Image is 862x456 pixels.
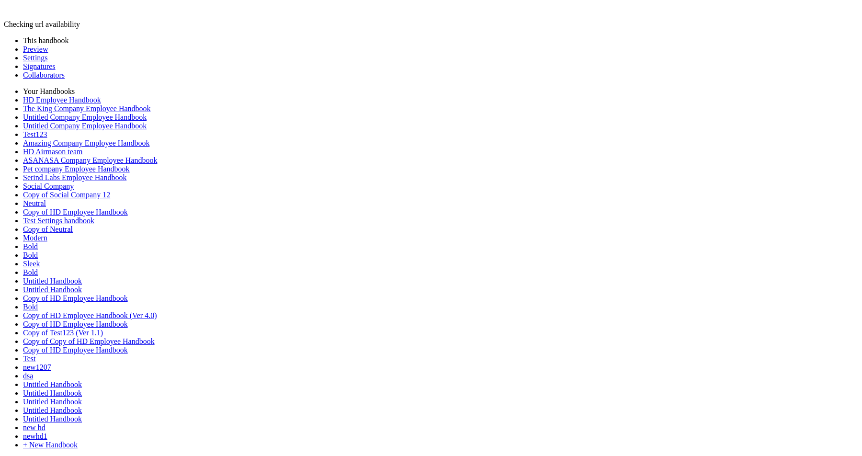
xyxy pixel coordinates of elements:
[23,260,40,268] a: Sleek
[23,329,103,337] a: Copy of Test123 (Ver 1.1)
[23,165,130,173] a: Pet company Employee Handbook
[23,415,82,423] a: Untitled Handbook
[23,398,82,406] a: Untitled Handbook
[23,130,47,138] a: Test123
[23,173,126,182] a: Serind Labs Employee Handbook
[23,268,38,276] a: Bold
[23,122,147,130] a: Untitled Company Employee Handbook
[23,62,56,70] a: Signatures
[23,242,38,251] a: Bold
[23,380,82,388] a: Untitled Handbook
[23,199,46,207] a: Neutral
[23,389,82,397] a: Untitled Handbook
[23,87,858,96] li: Your Handbooks
[23,234,47,242] a: Modern
[23,156,157,164] a: ASANASA Company Employee Handbook
[23,182,74,190] a: Social Company
[23,71,65,79] a: Collaborators
[23,139,149,147] a: Amazing Company Employee Handbook
[23,208,128,216] a: Copy of HD Employee Handbook
[23,277,82,285] a: Untitled Handbook
[23,191,110,199] a: Copy of Social Company 12
[23,96,101,104] a: HD Employee Handbook
[23,303,38,311] a: Bold
[23,285,82,294] a: Untitled Handbook
[23,36,858,45] li: This handbook
[23,363,51,371] a: new1207
[23,441,78,449] a: + New Handbook
[23,104,151,113] a: The King Company Employee Handbook
[23,337,155,345] a: Copy of Copy of HD Employee Handbook
[23,432,47,440] a: newhd1
[23,217,94,225] a: Test Settings handbook
[23,372,33,380] a: dsa
[23,54,48,62] a: Settings
[4,20,80,28] span: Checking url availability
[23,354,35,363] a: Test
[23,148,82,156] a: HD Airmason team
[23,423,45,432] a: new hd
[23,406,82,414] a: Untitled Handbook
[23,251,38,259] a: Bold
[23,294,128,302] a: Copy of HD Employee Handbook
[23,113,147,121] a: Untitled Company Employee Handbook
[23,311,157,319] a: Copy of HD Employee Handbook (Ver 4.0)
[23,320,128,328] a: Copy of HD Employee Handbook
[23,225,73,233] a: Copy of Neutral
[23,346,128,354] a: Copy of HD Employee Handbook
[23,45,48,53] a: Preview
